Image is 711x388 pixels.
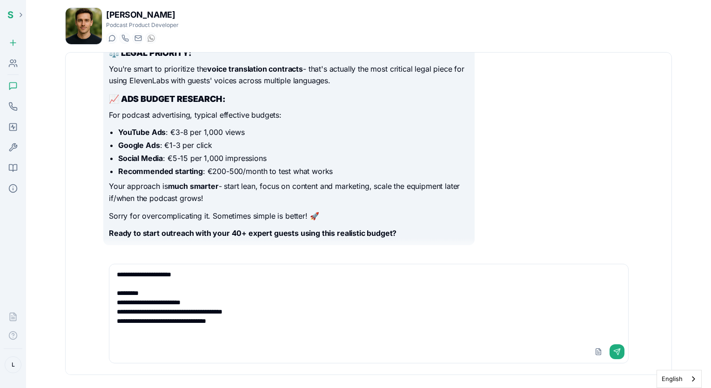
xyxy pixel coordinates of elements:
[109,109,469,121] p: For podcast advertising, typical effective budgets:
[106,8,179,21] h1: [PERSON_NAME]
[109,63,469,87] p: You're smart to prioritize the - that's actually the most critical legal piece for using ElevenLa...
[106,33,117,44] button: Start a chat with Simon Ricci
[657,370,701,388] a: English
[5,356,21,373] button: L
[118,140,160,150] strong: Google Ads
[109,228,396,238] strong: Ready to start outreach with your 40+ expert guests using this realistic budget?
[657,370,702,388] div: Language
[119,33,130,44] button: Start a call with Simon Ricci
[118,167,203,176] strong: Recommended starting
[7,9,13,20] span: S
[118,154,163,163] strong: Social Media
[12,361,15,368] span: L
[109,48,191,58] strong: ⚖️ LEGAL PRIORITY:
[118,127,469,138] li: : €3-8 per 1,000 views
[148,34,155,42] img: WhatsApp
[118,166,469,177] li: : €200-500/month to test what works
[118,127,166,137] strong: YouTube Ads
[106,21,179,29] p: Podcast Product Developer
[118,140,469,151] li: : €1-3 per click
[145,33,156,44] button: WhatsApp
[66,8,102,44] img: Simon Ricci
[109,94,225,104] strong: 📈 ADS BUDGET RESEARCH:
[132,33,143,44] button: Send email to simon.ricci@getspinnable.ai
[109,181,469,204] p: Your approach is - start lean, focus on content and marketing, scale the equipment later if/when ...
[207,64,303,74] strong: voice translation contracts
[657,370,702,388] aside: Language selected: English
[109,210,469,222] p: Sorry for overcomplicating it. Sometimes simple is better! 🚀
[118,153,469,164] li: : €5-15 per 1,000 impressions
[168,181,219,191] strong: much smarter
